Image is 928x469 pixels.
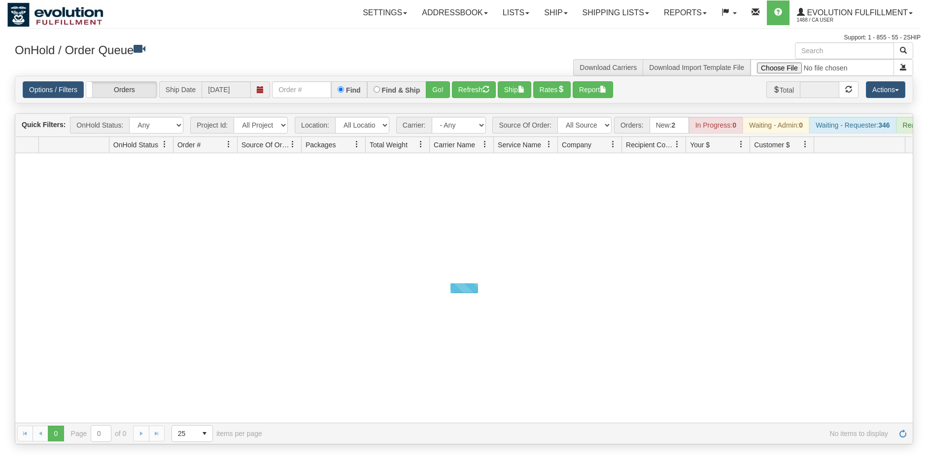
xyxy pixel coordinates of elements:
span: 25 [178,429,191,438]
span: Orders: [614,117,650,134]
span: Packages [306,140,336,150]
input: Import [751,59,894,76]
span: Carrier Name [434,140,475,150]
a: Shipping lists [575,0,656,25]
label: Find [346,87,361,94]
div: Support: 1 - 855 - 55 - 2SHIP [7,33,921,42]
div: New: [650,117,689,134]
span: OnHold Status [113,140,158,150]
span: Evolution Fulfillment [805,8,908,17]
div: In Progress: [689,117,743,134]
a: Source Of Order filter column settings [284,136,301,153]
span: Source Of Order: [492,117,557,134]
a: Recipient Country filter column settings [669,136,686,153]
a: Download Carriers [580,64,637,71]
span: Your $ [690,140,710,150]
a: Settings [355,0,414,25]
strong: 0 [799,121,803,129]
span: 1488 / CA User [797,15,871,25]
a: Download Import Template File [649,64,744,71]
label: Quick Filters: [22,120,66,130]
span: Recipient Country [626,140,674,150]
span: Total [766,81,800,98]
a: Reports [656,0,714,25]
a: Customer $ filter column settings [797,136,814,153]
a: Ship [537,0,575,25]
span: Location: [295,117,335,134]
a: Evolution Fulfillment 1488 / CA User [790,0,920,25]
span: Service Name [498,140,541,150]
span: Source Of Order [241,140,289,150]
button: Rates [533,81,571,98]
a: Lists [495,0,537,25]
span: No items to display [276,430,888,437]
strong: 346 [878,121,890,129]
input: Search [795,42,894,59]
span: OnHold Status: [70,117,129,134]
input: Order # [272,81,331,98]
span: items per page [172,425,262,442]
span: Carrier: [396,117,432,134]
a: Service Name filter column settings [541,136,557,153]
span: Company [562,140,591,150]
a: Refresh [895,426,911,441]
a: Addressbook [414,0,495,25]
div: Waiting - Admin: [743,117,809,134]
button: Refresh [452,81,496,98]
span: Page 0 [48,426,64,441]
h3: OnHold / Order Queue [15,42,457,57]
a: Order # filter column settings [220,136,237,153]
span: Page of 0 [71,425,127,442]
span: Total Weight [370,140,408,150]
a: Carrier Name filter column settings [477,136,493,153]
button: Go! [426,81,450,98]
span: Project Id: [190,117,234,134]
label: Find & Ship [382,87,420,94]
a: Packages filter column settings [348,136,365,153]
button: Search [894,42,913,59]
a: Total Weight filter column settings [412,136,429,153]
a: OnHold Status filter column settings [156,136,173,153]
a: Options / Filters [23,81,84,98]
span: Customer $ [754,140,790,150]
iframe: chat widget [905,184,927,285]
span: Order # [177,140,201,150]
button: Actions [866,81,905,98]
strong: 0 [732,121,736,129]
a: Your $ filter column settings [733,136,750,153]
div: Waiting - Requester: [809,117,896,134]
span: Ship Date [159,81,202,98]
strong: 2 [672,121,676,129]
button: Ship [498,81,531,98]
button: Report [573,81,613,98]
span: Page sizes drop down [172,425,213,442]
label: Orders [86,82,157,98]
div: grid toolbar [15,114,913,137]
img: logo1488.jpg [7,2,103,27]
a: Company filter column settings [605,136,621,153]
span: select [197,426,212,441]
